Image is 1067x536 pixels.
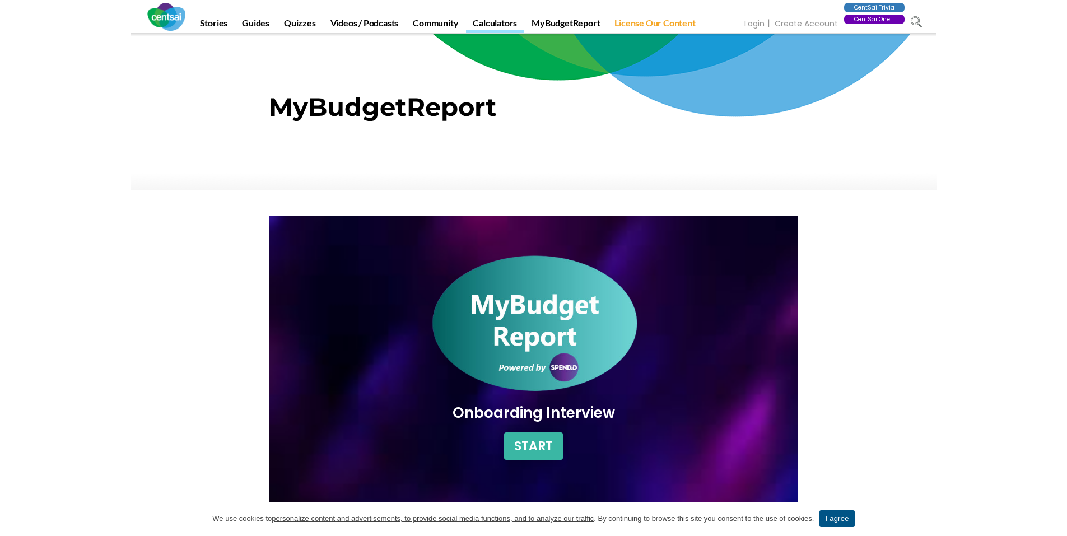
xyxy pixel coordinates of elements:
[466,17,524,33] a: Calculators
[525,17,607,33] a: MyBudgetReport
[269,92,798,128] h1: MyBudgetReport
[235,17,276,33] a: Guides
[844,3,905,12] a: CentSai Trivia
[819,510,854,527] a: I agree
[608,17,702,33] a: License Our Content
[744,18,765,32] a: Login
[775,18,838,32] a: Create Account
[766,16,773,32] span: |
[406,17,465,33] a: Community
[1047,513,1059,524] a: I agree
[147,3,185,31] img: CentSai
[212,513,814,524] span: We use cookies to . By continuing to browse this site you consent to the use of cookies.
[193,17,235,33] a: Stories
[324,17,406,33] a: Videos / Podcasts
[844,15,905,24] a: CentSai One
[272,514,594,523] u: personalize content and advertisements, to provide social media functions, and to analyze our tra...
[277,17,323,33] a: Quizzes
